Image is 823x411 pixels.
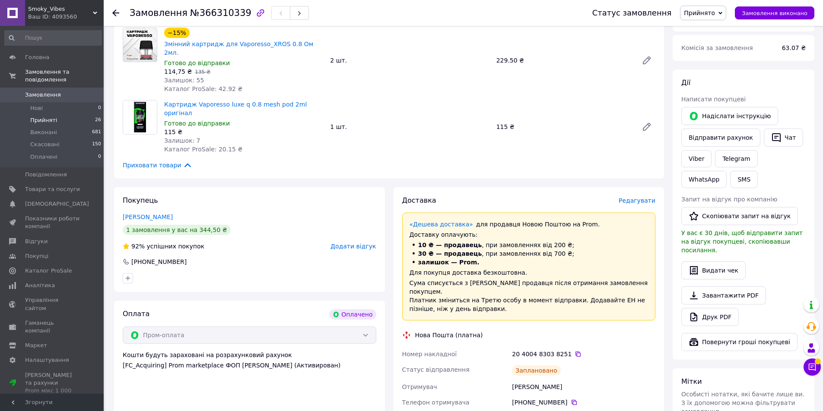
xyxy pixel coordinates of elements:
[619,197,655,204] span: Редагувати
[95,116,101,124] span: 26
[164,146,242,153] span: Каталог ProSale: 20.15 ₴
[804,358,821,376] button: Чат з покупцем
[25,282,55,289] span: Аналітика
[25,215,80,230] span: Показники роботи компанії
[410,279,648,313] div: Сума списується з [PERSON_NAME] продавця після отримання замовлення покупцем. Платник зміниться н...
[92,129,101,136] span: 681
[123,310,149,318] span: Оплата
[684,9,715,16] span: Прийнято
[735,6,814,19] button: Замовлення виконано
[410,249,648,258] li: , при замовленнях від 700 ₴;
[28,13,104,21] div: Ваш ID: 4093560
[30,104,43,112] span: Нові
[123,351,376,370] div: Кошти будуть зараховані на розрахунковий рахунок
[123,28,157,62] img: Змінний картридж для Vaporesso_XROS 0.8 Ом 2мл.
[402,351,457,358] span: Номер накладної
[681,129,760,147] button: Відправити рахунок
[25,371,80,395] span: [PERSON_NAME] та рахунки
[30,141,60,148] span: Скасовані
[512,398,655,407] div: [PHONE_NUMBER]
[782,44,806,51] span: 63.07 ₴
[92,141,101,148] span: 150
[164,101,307,116] a: Картридж Vaporesso luxe q 0.8 mesh pod 2ml оригінал
[402,399,470,406] span: Телефон отримувача
[28,5,93,13] span: Smoky_Vibes
[410,241,648,249] li: , при замовленнях від 200 ₴;
[123,100,157,134] img: Картридж Vaporesso luxe q 0.8 mesh pod 2ml оригінал
[493,121,635,133] div: 115 ₴
[25,53,49,61] span: Головна
[164,68,192,75] span: 114,75 ₴
[329,309,376,320] div: Оплачено
[512,365,561,376] div: Заплановано
[25,267,72,275] span: Каталог ProSale
[681,44,753,51] span: Комісія за замовлення
[410,220,648,229] div: для продавця Новою Поштою на Prom.
[510,379,657,395] div: [PERSON_NAME]
[25,171,67,179] span: Повідомлення
[327,54,493,66] div: 2 шт.
[123,196,158,204] span: Покупець
[30,129,57,136] span: Виконані
[402,383,437,390] span: Отримувач
[123,242,204,251] div: успішних покупок
[410,230,648,239] div: Доставку оплачують:
[742,10,807,16] span: Замовлення виконано
[681,377,702,386] span: Мітки
[681,78,690,87] span: Дії
[418,242,482,248] span: 10 ₴ — продавець
[418,259,480,266] span: залишок — Prom.
[512,350,655,358] div: 20 4004 8303 8251
[164,120,230,127] span: Готово до відправки
[410,268,648,277] div: Для покупця доставка безкоштовна.
[123,225,231,235] div: 1 замовлення у вас на 344,50 ₴
[25,252,48,260] span: Покупці
[681,96,746,103] span: Написати покупцеві
[681,107,778,125] button: Надіслати інструкцію
[164,137,200,144] span: Залишок: 7
[25,68,104,84] span: Замовлення та повідомлення
[98,153,101,161] span: 0
[25,387,80,395] div: Prom мікс 1 000
[25,319,80,335] span: Гаманець компанії
[164,77,204,84] span: Залишок: 55
[410,221,473,228] a: «Дешева доставка»
[681,333,798,351] button: Повернути гроші покупцеві
[190,8,251,18] span: №366310339
[164,28,190,38] div: −15%
[681,150,712,167] a: Viber
[130,257,187,266] div: [PHONE_NUMBER]
[123,361,376,370] div: [FC_Acquiring] Prom marketplace ФОП [PERSON_NAME] (Активирован)
[25,200,89,208] span: [DEMOGRAPHIC_DATA]
[592,9,672,17] div: Статус замовлення
[25,238,48,245] span: Відгуки
[25,296,80,312] span: Управління сайтом
[681,286,766,304] a: Завантажити PDF
[418,250,482,257] span: 30 ₴ — продавець
[195,69,210,75] span: 135 ₴
[130,8,187,18] span: Замовлення
[123,213,173,220] a: [PERSON_NAME]
[638,118,655,135] a: Редагувати
[681,229,803,254] span: У вас є 30 днів, щоб відправити запит на відгук покупцеві, скопіювавши посилання.
[638,52,655,69] a: Редагувати
[730,171,758,188] button: SMS
[30,116,57,124] span: Прийняті
[131,243,145,250] span: 92%
[164,128,323,136] div: 115 ₴
[327,121,493,133] div: 1 шт.
[164,60,230,66] span: Готово до відправки
[402,196,436,204] span: Доставка
[681,308,739,326] a: Друк PDF
[413,331,485,339] div: Нова Пошта (платна)
[164,41,313,56] a: Змінний картридж для Vaporesso_XROS 0.8 Ом 2мл.
[681,261,746,279] button: Видати чек
[25,185,80,193] span: Товари та послуги
[681,207,798,225] button: Скопіювати запит на відгук
[98,104,101,112] span: 0
[402,366,470,373] span: Статус відправлення
[25,342,47,349] span: Маркет
[123,160,192,170] span: Приховати товари
[330,243,376,250] span: Додати відгук
[30,153,57,161] span: Оплачені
